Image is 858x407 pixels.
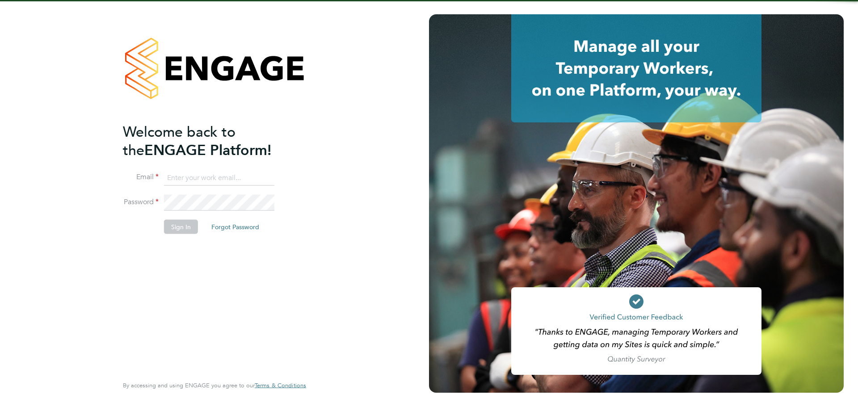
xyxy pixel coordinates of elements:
a: Terms & Conditions [255,382,306,389]
button: Sign In [164,220,198,234]
span: Terms & Conditions [255,382,306,389]
input: Enter your work email... [164,170,274,186]
h2: ENGAGE Platform! [123,122,297,159]
label: Email [123,172,159,182]
span: By accessing and using ENGAGE you agree to our [123,382,306,389]
button: Forgot Password [204,220,266,234]
label: Password [123,197,159,207]
span: Welcome back to the [123,123,236,159]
